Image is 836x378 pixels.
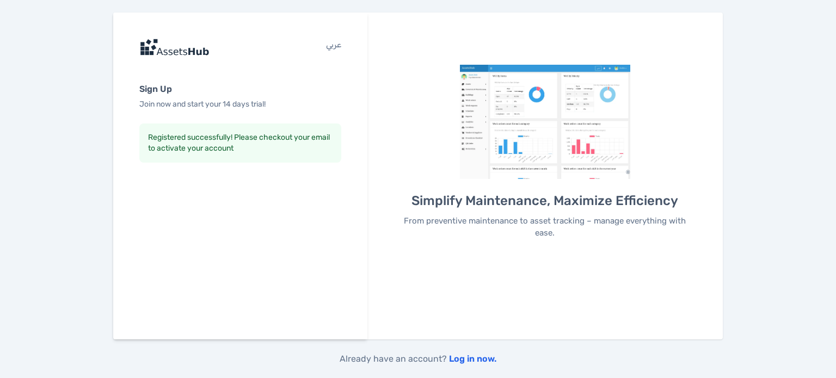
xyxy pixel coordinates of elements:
div: Registered successfully! Please checkout your email to activate your account [148,132,333,154]
p: From preventive maintenance to asset tracking – manage everything with ease. [403,215,687,239]
p: Join now and start your 14 days trial! [139,98,341,110]
img: AssetsHub [460,65,631,179]
h6: Sign Up [139,82,341,96]
a: عربي [326,39,341,56]
p: Already have an account? [113,352,723,365]
a: Log in now. [449,354,496,364]
h5: Simplify Maintenance, Maximize Efficiency [403,192,687,209]
img: logo-img [139,39,209,56]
